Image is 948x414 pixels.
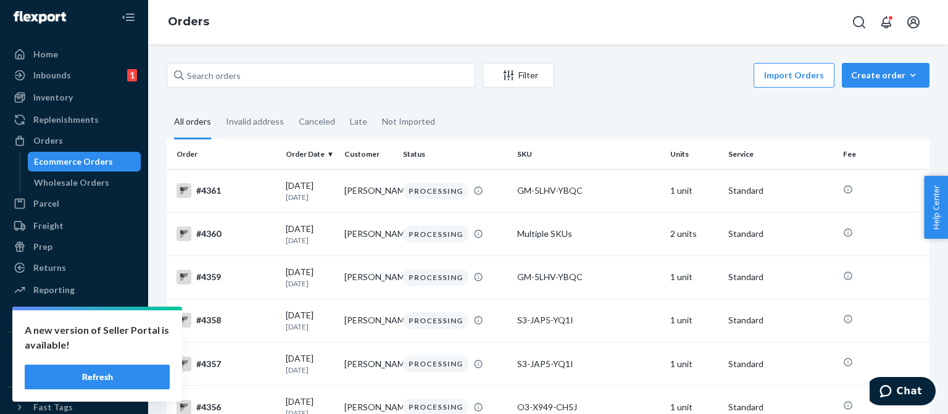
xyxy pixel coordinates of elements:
[299,106,335,138] div: Canceled
[512,139,665,169] th: SKU
[403,183,468,199] div: PROCESSING
[728,228,833,240] p: Standard
[286,365,335,375] p: [DATE]
[19,112,278,165] p: This report provides details about orders including order creation time, estimated ship time, pro...
[7,258,141,278] a: Returns
[102,281,248,312] span: Timestamp in UTC of when the order was placed.
[177,313,276,328] div: #4358
[102,234,159,248] strong: Description
[339,212,398,255] td: [PERSON_NAME]
[339,342,398,386] td: [PERSON_NAME]
[25,323,170,352] p: A new version of Seller Portal is available!
[286,321,335,332] p: [DATE]
[901,10,926,35] button: Open account menu
[33,220,64,232] div: Freight
[517,271,660,283] div: GM-5LHV-YBQC
[7,65,141,85] a: Inbounds1
[25,365,170,389] button: Refresh
[665,212,724,255] td: 2 units
[754,63,834,88] button: Import Orders
[286,192,335,202] p: [DATE]
[665,342,724,386] td: 1 unit
[19,25,278,66] div: 531 How to Understand an Orders Report
[350,106,367,138] div: Late
[403,312,468,329] div: PROCESSING
[33,91,73,104] div: Inventory
[517,184,660,197] div: GM-5LHV-YBQC
[177,183,276,198] div: #4361
[924,176,948,239] button: Help Center
[33,241,52,253] div: Prep
[19,81,278,106] h1: Description
[20,274,98,339] td: Created at
[665,139,724,169] th: Units
[7,216,141,236] a: Freight
[25,234,63,248] strong: Column
[14,11,66,23] img: Flexport logo
[281,139,339,169] th: Order Date
[728,184,833,197] p: Standard
[339,169,398,212] td: [PERSON_NAME]
[483,63,554,88] button: Filter
[33,69,71,81] div: Inbounds
[723,139,838,169] th: Service
[177,226,276,241] div: #4360
[286,278,335,289] p: [DATE]
[847,10,871,35] button: Open Search Box
[838,139,929,169] th: Fee
[33,401,73,413] div: Fast Tags
[19,184,278,208] h1: Documentation
[127,69,137,81] div: 1
[874,10,899,35] button: Open notifications
[34,176,109,189] div: Wholesale Orders
[728,358,833,370] p: Standard
[226,106,284,138] div: Invalid address
[7,280,141,300] a: Reporting
[286,266,335,289] div: [DATE]
[842,63,929,88] button: Create order
[33,135,63,147] div: Orders
[339,299,398,342] td: [PERSON_NAME]
[33,306,59,318] div: Billing
[116,5,141,30] button: Close Navigation
[344,149,393,159] div: Customer
[286,352,335,375] div: [DATE]
[174,106,211,139] div: All orders
[25,344,92,362] p: Marketplace
[339,255,398,299] td: [PERSON_NAME]
[517,358,660,370] div: S3-JAP5-YQ1I
[7,302,141,322] a: Billing
[286,223,335,246] div: [DATE]
[7,131,141,151] a: Orders
[177,357,276,371] div: #4357
[34,155,113,168] div: Ecommerce Orders
[286,235,335,246] p: [DATE]
[403,355,468,372] div: PROCESSING
[382,106,435,138] div: Not Imported
[403,226,468,242] div: PROCESSING
[7,44,141,64] a: Home
[665,255,724,299] td: 1 unit
[403,269,468,286] div: PROCESSING
[728,401,833,413] p: Standard
[286,309,335,332] div: [DATE]
[33,48,58,60] div: Home
[33,284,75,296] div: Reporting
[286,180,335,202] div: [DATE]
[483,69,554,81] div: Filter
[7,237,141,257] a: Prep
[7,88,141,107] a: Inventory
[851,69,920,81] div: Create order
[7,110,141,130] a: Replenishments
[7,367,141,382] a: Add Integration
[728,314,833,326] p: Standard
[177,270,276,284] div: #4359
[7,194,141,213] a: Parcel
[870,377,936,408] iframe: Opens a widget where you can chat to one of our agents
[517,314,660,326] div: S3-JAP5-YQ1I
[33,262,66,274] div: Returns
[7,342,141,362] button: Integrations
[33,197,59,210] div: Parcel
